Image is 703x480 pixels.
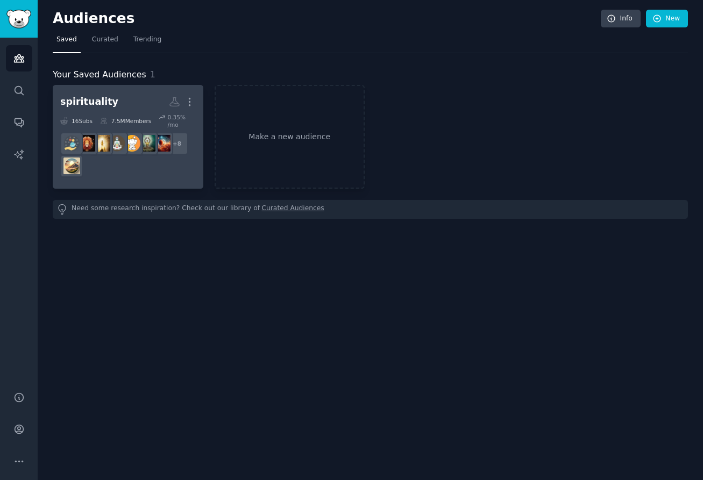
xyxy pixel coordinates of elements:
[124,135,140,152] img: Meditation
[154,135,171,152] img: AstrologyNews
[92,35,118,45] span: Curated
[215,85,365,189] a: Make a new audience
[94,135,110,152] img: AdvancedSpirituality
[53,68,146,82] span: Your Saved Audiences
[166,132,188,155] div: + 8
[88,31,122,53] a: Curated
[109,135,125,152] img: spiritualitytalk
[646,10,688,28] a: New
[79,135,95,152] img: LeoAstrology
[53,200,688,219] div: Need some research inspiration? Check out our library of
[6,10,31,28] img: GummySearch logo
[150,69,155,80] span: 1
[133,35,161,45] span: Trending
[63,135,80,152] img: astrology
[60,113,93,128] div: 16 Sub s
[60,95,118,109] div: spirituality
[53,10,601,27] h2: Audiences
[139,135,155,152] img: enlightenment
[53,31,81,53] a: Saved
[601,10,641,28] a: Info
[168,113,196,128] div: 0.35 % /mo
[63,157,80,174] img: awakened
[56,35,77,45] span: Saved
[262,204,324,215] a: Curated Audiences
[100,113,151,128] div: 7.5M Members
[53,85,203,189] a: spirituality16Subs7.5MMembers0.35% /mo+8AstrologyNewsenlightenmentMeditationspiritualitytalkAdvan...
[130,31,165,53] a: Trending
